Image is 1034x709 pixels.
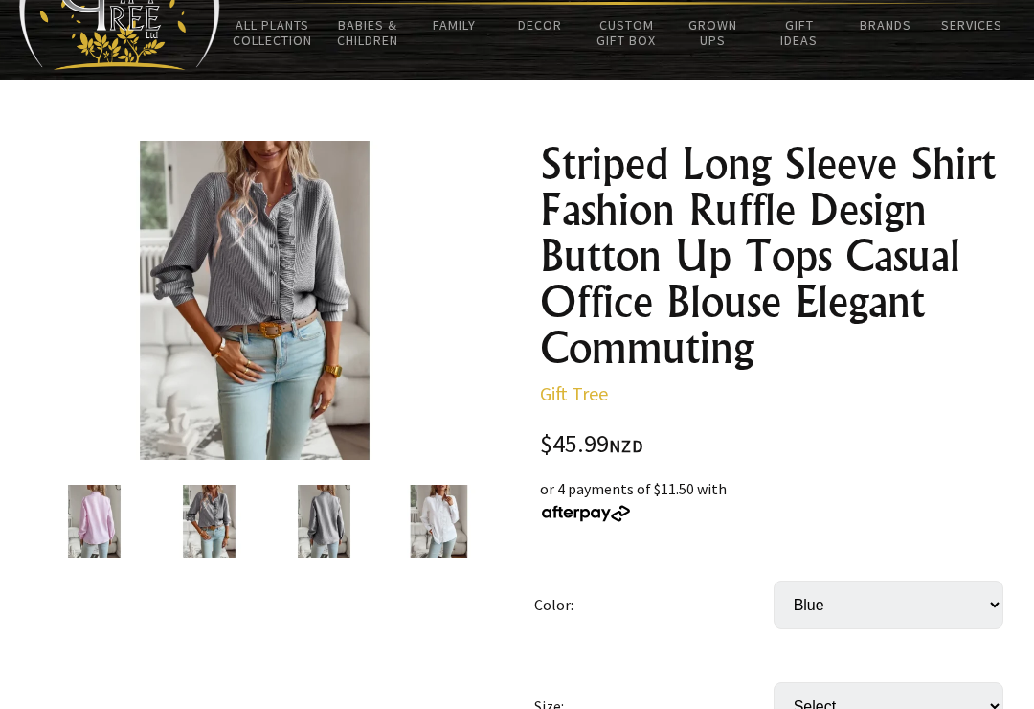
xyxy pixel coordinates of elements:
[325,5,411,60] a: Babies & Children
[540,505,632,522] img: Afterpay
[540,381,608,405] a: Gift Tree
[843,5,929,45] a: Brands
[497,5,583,45] a: Decor
[540,432,1019,458] div: $45.99
[756,5,843,60] a: Gift Ideas
[220,5,325,60] a: All Plants Collection
[411,5,497,45] a: Family
[172,485,245,558] img: Striped Long Sleeve Shirt Fashion Ruffle Design Button Up Tops Casual Office Blouse Elegant Commu...
[402,485,475,558] img: Striped Long Sleeve Shirt Fashion Ruffle Design Button Up Tops Casual Office Blouse Elegant Commu...
[540,141,1019,371] h1: Striped Long Sleeve Shirt Fashion Ruffle Design Button Up Tops Casual Office Blouse Elegant Commu...
[583,5,669,60] a: Custom Gift Box
[57,485,130,558] img: Striped Long Sleeve Shirt Fashion Ruffle Design Button Up Tops Casual Office Blouse Elegant Commu...
[95,141,414,460] img: Striped Long Sleeve Shirt Fashion Ruffle Design Button Up Tops Casual Office Blouse Elegant Commu...
[540,477,1019,523] div: or 4 payments of $11.50 with
[609,435,643,457] span: NZD
[534,554,774,655] td: Color:
[287,485,360,558] img: Striped Long Sleeve Shirt Fashion Ruffle Design Button Up Tops Casual Office Blouse Elegant Commu...
[670,5,756,60] a: Grown Ups
[929,5,1015,45] a: Services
